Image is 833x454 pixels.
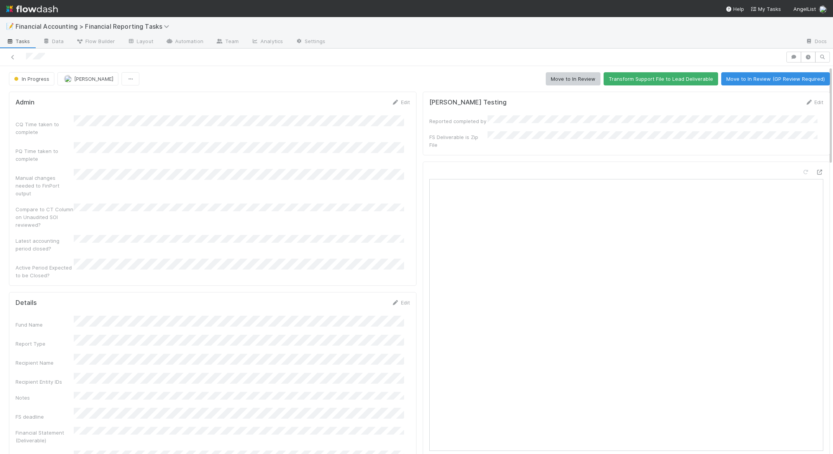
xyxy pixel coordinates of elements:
span: AngelList [793,6,816,12]
div: Recipient Name [16,359,74,367]
div: Notes [16,394,74,402]
a: Edit [805,99,823,105]
div: PQ Time taken to complete [16,147,74,163]
button: [PERSON_NAME] [57,72,118,85]
a: Team [210,36,245,48]
span: In Progress [12,76,49,82]
button: Move to In Review [546,72,600,85]
span: Flow Builder [76,37,115,45]
a: Layout [121,36,160,48]
a: Analytics [245,36,289,48]
button: In Progress [9,72,54,85]
a: My Tasks [750,5,781,13]
button: Move to In Review (GP Review Required) [721,72,830,85]
div: Compare to CT Column on Unaudited SOI reviewed? [16,205,74,229]
span: Tasks [6,37,30,45]
h5: [PERSON_NAME] Testing [429,99,507,106]
a: Flow Builder [70,36,121,48]
div: Recipient Entity IDs [16,378,74,386]
a: Edit [392,299,410,306]
button: Transform Support File to Lead Deliverable [604,72,718,85]
div: Active Period Expected to be Closed? [16,264,74,279]
h5: Admin [16,99,35,106]
div: Help [725,5,744,13]
div: FS Deliverable is Zip File [429,133,488,149]
a: Settings [289,36,331,48]
span: 📝 [6,23,14,30]
div: Fund Name [16,321,74,329]
div: CQ Time taken to complete [16,120,74,136]
h5: Details [16,299,37,307]
img: avatar_705f3a58-2659-4f93-91ad-7a5be837418b.png [64,75,72,83]
a: Data [36,36,70,48]
img: logo-inverted-e16ddd16eac7371096b0.svg [6,2,58,16]
span: Financial Accounting > Financial Reporting Tasks [16,23,173,30]
span: My Tasks [750,6,781,12]
div: Reported completed by [429,117,488,125]
a: Docs [799,36,833,48]
div: Financial Statement (Deliverable) [16,429,74,444]
span: [PERSON_NAME] [74,76,113,82]
img: avatar_a3b243cf-b3da-4b5c-848d-cbf70bdb6bef.png [819,5,827,13]
div: FS deadline [16,413,74,421]
a: Automation [160,36,210,48]
a: Edit [392,99,410,105]
div: Manual changes needed to FinPort output [16,174,74,197]
div: Latest accounting period closed? [16,237,74,252]
div: Report Type [16,340,74,348]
